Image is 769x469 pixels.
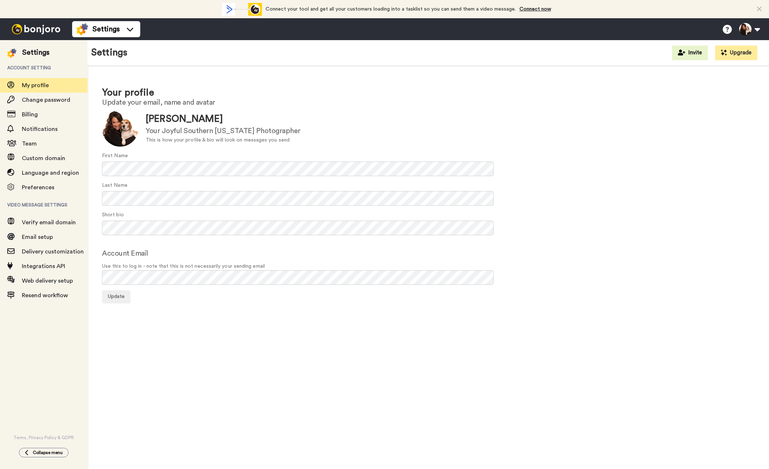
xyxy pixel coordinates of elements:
span: Billing [22,112,38,117]
span: Web delivery setup [22,278,73,284]
div: Settings [22,47,50,58]
button: Update [102,290,130,303]
span: Language and region [22,170,79,176]
img: settings-colored.svg [76,23,88,35]
span: Settings [93,24,120,34]
span: Connect your tool and get all your customers loading into a tasklist so you can send them a video... [266,7,516,12]
span: Team [22,141,37,147]
span: Delivery customization [22,249,84,255]
div: [PERSON_NAME] [146,112,301,126]
span: Integrations API [22,263,65,269]
h1: Your profile [102,88,754,98]
button: Upgrade [715,46,757,60]
img: bj-logo-header-white.svg [9,24,63,34]
h1: Settings [91,47,127,58]
img: settings-colored.svg [7,49,16,58]
label: Account Email [102,248,148,259]
span: Notifications [22,126,58,132]
span: Update [108,294,125,299]
label: Last Name [102,182,127,189]
a: Connect now [519,7,551,12]
div: Your Joyful Southern [US_STATE] Photographer [146,126,301,136]
div: animation [222,3,262,16]
span: Change password [22,97,70,103]
span: Custom domain [22,155,65,161]
span: Use this to log in - note that this is not necessarily your sending email [102,263,754,270]
button: Invite [672,46,708,60]
span: My profile [22,82,49,88]
span: Resend workflow [22,292,68,298]
div: This is how your profile & bio will look on messages you send [146,136,301,144]
label: First Name [102,152,128,160]
span: Verify email domain [22,220,76,225]
span: Collapse menu [33,450,63,456]
label: Short bio [102,211,124,219]
h2: Update your email, name and avatar [102,98,754,106]
span: Preferences [22,185,54,190]
button: Collapse menu [19,448,68,457]
span: Email setup [22,234,53,240]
